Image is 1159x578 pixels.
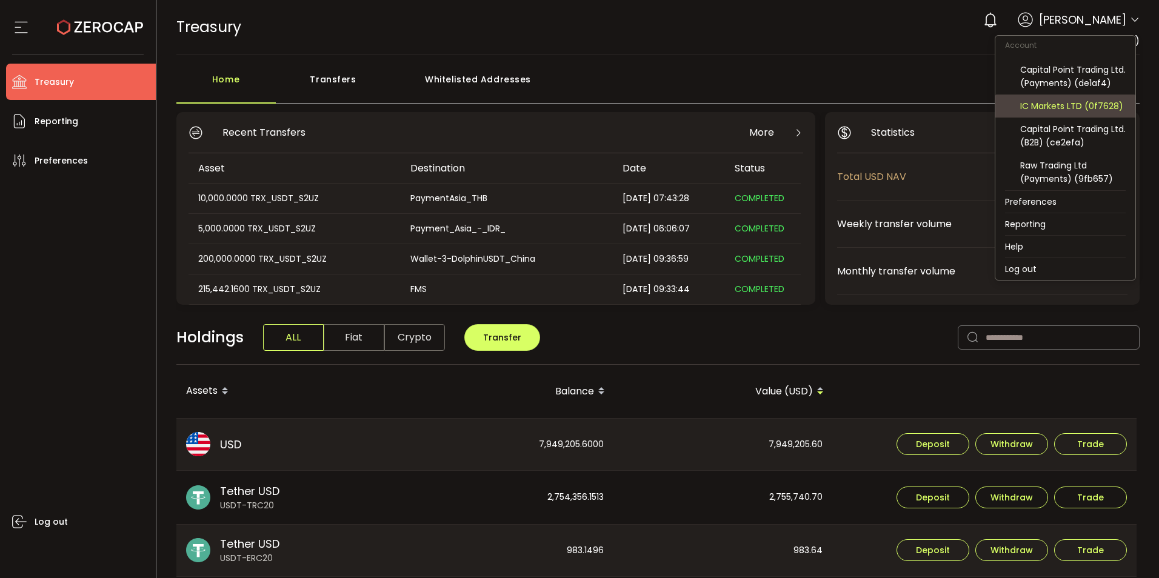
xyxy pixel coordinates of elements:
span: Statistics [871,125,915,140]
div: Balance [396,381,615,402]
button: Withdraw [975,433,1048,455]
div: [DATE] 06:06:07 [613,222,725,236]
span: Trade [1077,546,1104,554]
img: usdt_portfolio.svg [186,538,210,562]
button: Trade [1054,487,1127,508]
div: PaymentAsia_THB [401,191,612,205]
div: 200,000.0000 TRX_USDT_S2UZ [189,252,399,266]
span: Withdraw [990,440,1033,448]
div: IC Markets LTD (0f7628) [1020,99,1126,113]
div: [DATE] 07:43:28 [613,191,725,205]
span: COMPLETED [735,222,784,234]
button: Transfer [464,324,540,351]
span: Log out [35,513,68,531]
div: 983.1496 [396,525,613,577]
span: Monthly transfer volume [837,264,1063,279]
div: Payment_Asia_-_IDR_ [401,222,612,236]
span: Treasury [35,73,74,91]
li: Log out [995,258,1135,280]
div: 10,000.0000 TRX_USDT_S2UZ [189,191,399,205]
div: 2,755,740.70 [615,471,832,524]
span: Preferences [35,152,88,170]
span: Crypto [384,324,445,351]
span: Treasury [176,16,241,38]
span: Deposit [916,493,950,502]
span: COMPLETED [735,283,784,295]
span: USD [220,436,241,453]
div: Raw Trading Ltd (Payments) (9fb657) [1020,159,1126,185]
span: Raw Trading Ltd (af7c49) [1018,34,1140,48]
div: Transfers [276,67,391,104]
iframe: Chat Widget [1098,520,1159,578]
button: Deposit [897,433,969,455]
div: 983.64 [615,525,832,577]
span: Account [995,40,1046,50]
div: Capital Point Trading Ltd. (Payments) (de1af4) [1020,63,1126,90]
li: Reporting [995,213,1135,235]
div: 215,442.1600 TRX_USDT_S2UZ [189,282,399,296]
div: [DATE] 09:33:44 [613,282,725,296]
button: Deposit [897,487,969,508]
span: Trade [1077,440,1104,448]
div: Wallet-3-DolphinUSDT_China [401,252,612,266]
div: Asset [189,161,401,175]
span: Trade [1077,493,1104,502]
span: Reporting [35,113,78,130]
button: Withdraw [975,539,1048,561]
div: FMS [401,282,612,296]
span: COMPLETED [735,192,784,204]
button: Trade [1054,539,1127,561]
div: 2,754,356.1513 [396,471,613,524]
div: Home [176,67,276,104]
span: Holdings [176,326,244,349]
div: 7,949,205.60 [615,419,832,471]
div: Date [613,161,725,175]
li: Help [995,236,1135,257]
img: usdt_portfolio.svg [186,485,210,510]
button: Trade [1054,433,1127,455]
button: Deposit [897,539,969,561]
div: Whitelisted Addresses [391,67,566,104]
span: ALL [263,324,324,351]
span: Transfer [483,331,521,344]
div: [DATE] 09:36:59 [613,252,725,266]
span: Withdraw [990,493,1033,502]
span: Recent Transfers [222,125,306,140]
span: Deposit [916,440,950,448]
div: 7,949,205.6000 [396,419,613,471]
button: Withdraw [975,487,1048,508]
div: Assets [176,381,396,402]
span: Fiat [324,324,384,351]
span: Deposit [916,546,950,554]
div: 5,000.0000 TRX_USDT_S2UZ [189,222,399,236]
span: COMPLETED [735,253,784,265]
span: Withdraw [990,546,1033,554]
span: Total USD NAV [837,169,1061,184]
span: Tether USD [220,536,279,552]
span: More [749,125,774,140]
img: usd_portfolio.svg [186,432,210,456]
span: USDT-TRC20 [220,499,279,512]
span: Tether USD [220,483,279,499]
span: Weekly transfer volume [837,216,1078,231]
span: [PERSON_NAME] [1039,12,1126,28]
div: Capital Point Trading Ltd. (B2B) (ce2efa) [1020,122,1126,149]
div: Value (USD) [615,381,833,402]
li: Preferences [995,191,1135,213]
span: USDT-ERC20 [220,552,279,565]
div: Destination [401,161,613,175]
div: Status [725,161,801,175]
